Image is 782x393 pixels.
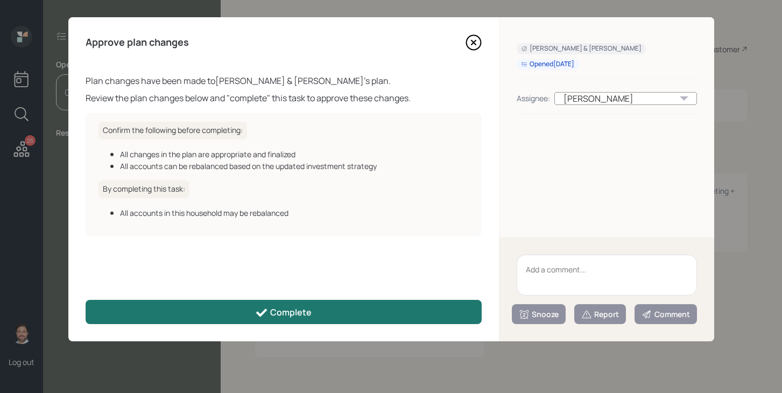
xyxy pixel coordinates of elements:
[120,207,469,219] div: All accounts in this household may be rebalanced
[86,74,482,87] div: Plan changes have been made to [PERSON_NAME] & [PERSON_NAME] 's plan.
[512,304,566,324] button: Snooze
[120,160,469,172] div: All accounts can be rebalanced based on the updated investment strategy
[521,60,574,69] div: Opened [DATE]
[519,309,559,320] div: Snooze
[554,92,697,105] div: [PERSON_NAME]
[98,180,189,198] h6: By completing this task:
[86,92,482,104] div: Review the plan changes below and "complete" this task to approve these changes.
[120,149,469,160] div: All changes in the plan are appropriate and finalized
[581,309,619,320] div: Report
[86,37,189,48] h4: Approve plan changes
[86,300,482,324] button: Complete
[521,44,642,53] div: [PERSON_NAME] & [PERSON_NAME]
[517,93,550,104] div: Assignee:
[255,306,312,319] div: Complete
[574,304,626,324] button: Report
[98,122,247,139] h6: Confirm the following before completing:
[642,309,690,320] div: Comment
[635,304,697,324] button: Comment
